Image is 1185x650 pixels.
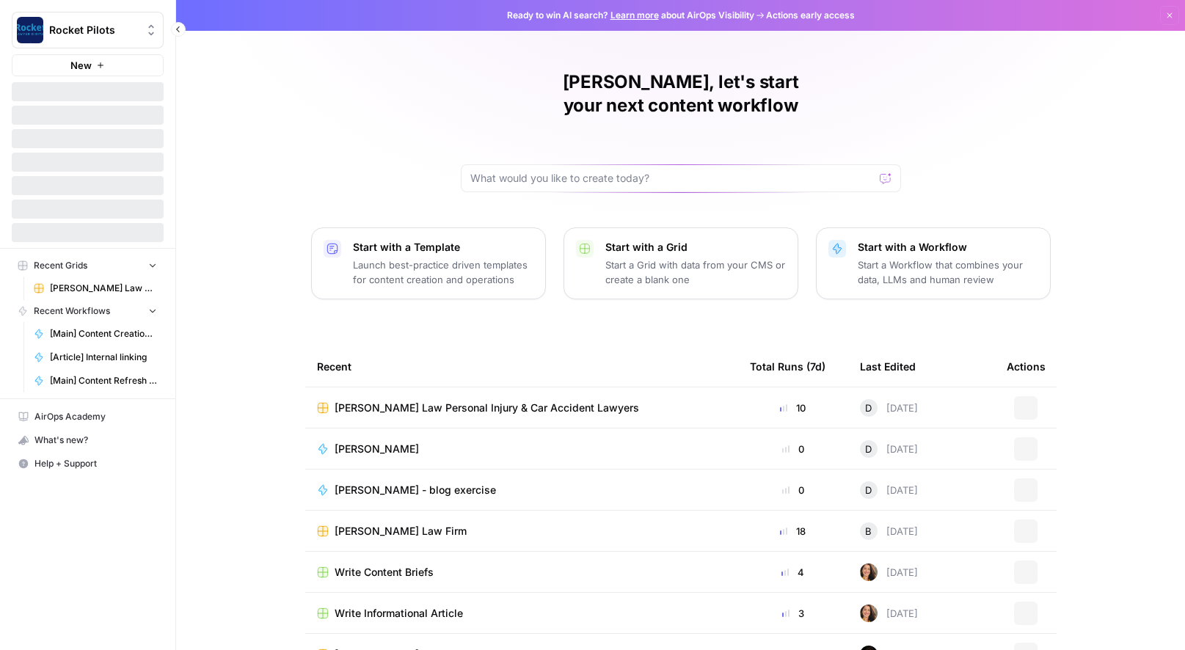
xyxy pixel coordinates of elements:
[335,524,467,538] span: [PERSON_NAME] Law Firm
[12,12,164,48] button: Workspace: Rocket Pilots
[12,54,164,76] button: New
[12,405,164,428] a: AirOps Academy
[1007,346,1046,387] div: Actions
[750,524,836,538] div: 18
[766,9,855,22] span: Actions early access
[860,563,918,581] div: [DATE]
[34,457,157,470] span: Help + Support
[12,428,164,452] button: What's new?
[858,258,1038,287] p: Start a Workflow that combines your data, LLMs and human review
[317,483,726,497] a: [PERSON_NAME] - blog exercise
[317,346,726,387] div: Recent
[50,351,157,364] span: [Article] Internal linking
[50,282,157,295] span: [PERSON_NAME] Law Personal Injury & Car Accident Lawyers
[317,606,726,621] a: Write Informational Article
[860,522,918,540] div: [DATE]
[860,605,878,622] img: s97njzuoxvuhx495axgpmnahud50
[860,440,918,458] div: [DATE]
[335,606,463,621] span: Write Informational Article
[564,227,798,299] button: Start with a GridStart a Grid with data from your CMS or create a blank one
[353,240,533,255] p: Start with a Template
[865,483,872,497] span: D
[27,369,164,392] a: [Main] Content Refresh Article
[335,483,496,497] span: [PERSON_NAME] - blog exercise
[461,70,901,117] h1: [PERSON_NAME], let's start your next content workflow
[860,563,878,581] img: s97njzuoxvuhx495axgpmnahud50
[49,23,138,37] span: Rocket Pilots
[27,346,164,369] a: [Article] Internal linking
[12,429,163,451] div: What's new?
[12,300,164,322] button: Recent Workflows
[610,10,659,21] a: Learn more
[750,483,836,497] div: 0
[27,277,164,300] a: [PERSON_NAME] Law Personal Injury & Car Accident Lawyers
[317,565,726,580] a: Write Content Briefs
[12,255,164,277] button: Recent Grids
[34,304,110,318] span: Recent Workflows
[335,565,434,580] span: Write Content Briefs
[858,240,1038,255] p: Start with a Workflow
[816,227,1051,299] button: Start with a WorkflowStart a Workflow that combines your data, LLMs and human review
[750,401,836,415] div: 10
[865,401,872,415] span: D
[750,606,836,621] div: 3
[27,322,164,346] a: [Main] Content Creation Brief
[353,258,533,287] p: Launch best-practice driven templates for content creation and operations
[470,171,874,186] input: What would you like to create today?
[865,524,872,538] span: B
[335,442,419,456] span: [PERSON_NAME]
[317,401,726,415] a: [PERSON_NAME] Law Personal Injury & Car Accident Lawyers
[605,258,786,287] p: Start a Grid with data from your CMS or create a blank one
[70,58,92,73] span: New
[750,346,825,387] div: Total Runs (7d)
[311,227,546,299] button: Start with a TemplateLaunch best-practice driven templates for content creation and operations
[860,346,916,387] div: Last Edited
[507,9,754,22] span: Ready to win AI search? about AirOps Visibility
[317,524,726,538] a: [PERSON_NAME] Law Firm
[34,259,87,272] span: Recent Grids
[860,481,918,499] div: [DATE]
[17,17,43,43] img: Rocket Pilots Logo
[50,374,157,387] span: [Main] Content Refresh Article
[860,399,918,417] div: [DATE]
[750,442,836,456] div: 0
[865,442,872,456] span: D
[750,565,836,580] div: 4
[605,240,786,255] p: Start with a Grid
[860,605,918,622] div: [DATE]
[34,410,157,423] span: AirOps Academy
[317,442,726,456] a: [PERSON_NAME]
[335,401,639,415] span: [PERSON_NAME] Law Personal Injury & Car Accident Lawyers
[50,327,157,340] span: [Main] Content Creation Brief
[12,452,164,475] button: Help + Support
